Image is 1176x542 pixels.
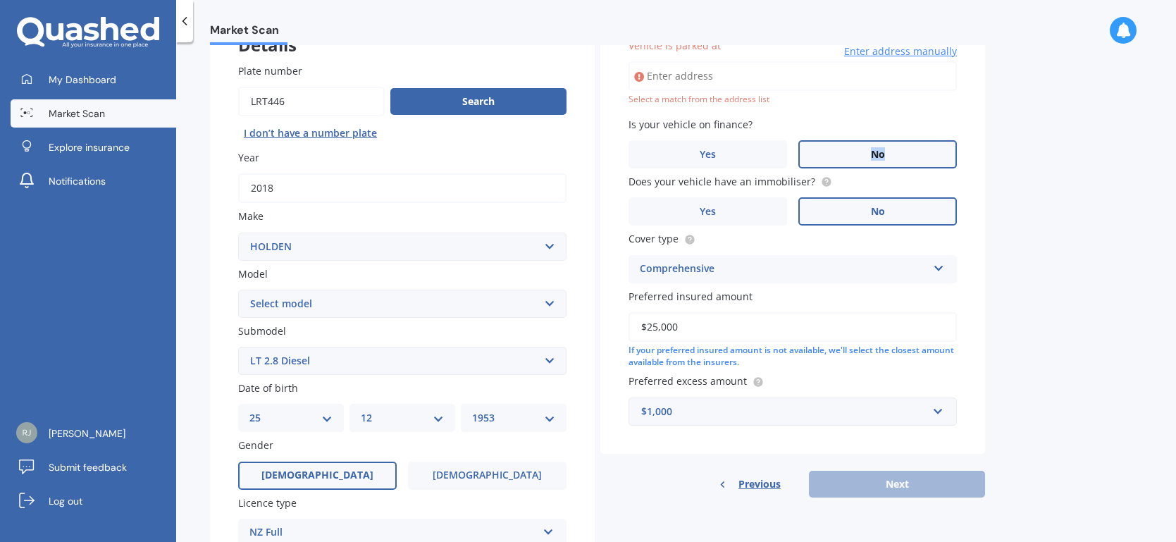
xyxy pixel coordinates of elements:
[11,133,176,161] a: Explore insurance
[11,167,176,195] a: Notifications
[210,23,287,42] span: Market Scan
[238,267,268,281] span: Model
[238,122,383,144] button: I don’t have a number plate
[11,419,176,448] a: [PERSON_NAME]
[640,261,927,278] div: Comprehensive
[49,174,106,188] span: Notifications
[11,66,176,94] a: My Dashboard
[238,439,273,452] span: Gender
[629,375,747,388] span: Preferred excess amount
[629,94,957,106] div: Select a match from the address list
[49,426,125,441] span: [PERSON_NAME]
[738,474,781,495] span: Previous
[238,87,385,116] input: Enter plate number
[238,324,286,338] span: Submodel
[629,175,815,188] span: Does your vehicle have an immobiliser?
[641,404,927,419] div: $1,000
[238,173,567,203] input: YYYY
[238,496,297,510] span: Licence type
[390,88,567,115] button: Search
[629,118,753,131] span: Is your vehicle on finance?
[700,149,716,161] span: Yes
[433,469,542,481] span: [DEMOGRAPHIC_DATA]
[844,44,957,58] span: Enter address manually
[49,494,82,508] span: Log out
[11,453,176,481] a: Submit feedback
[49,73,116,87] span: My Dashboard
[249,524,537,541] div: NZ Full
[11,99,176,128] a: Market Scan
[261,469,373,481] span: [DEMOGRAPHIC_DATA]
[871,149,885,161] span: No
[629,61,957,91] input: Enter address
[871,206,885,218] span: No
[629,39,721,52] span: Vehicle is parked at
[238,151,259,164] span: Year
[238,381,298,395] span: Date of birth
[700,206,716,218] span: Yes
[238,210,264,223] span: Make
[49,460,127,474] span: Submit feedback
[629,290,753,303] span: Preferred insured amount
[49,140,130,154] span: Explore insurance
[16,422,37,443] img: 8b4b484cffb8e8c908c90ae2635542a8
[629,233,679,246] span: Cover type
[629,312,957,342] input: Enter amount
[629,345,957,369] div: If your preferred insured amount is not available, we'll select the closest amount available from...
[11,487,176,515] a: Log out
[238,64,302,78] span: Plate number
[49,106,105,121] span: Market Scan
